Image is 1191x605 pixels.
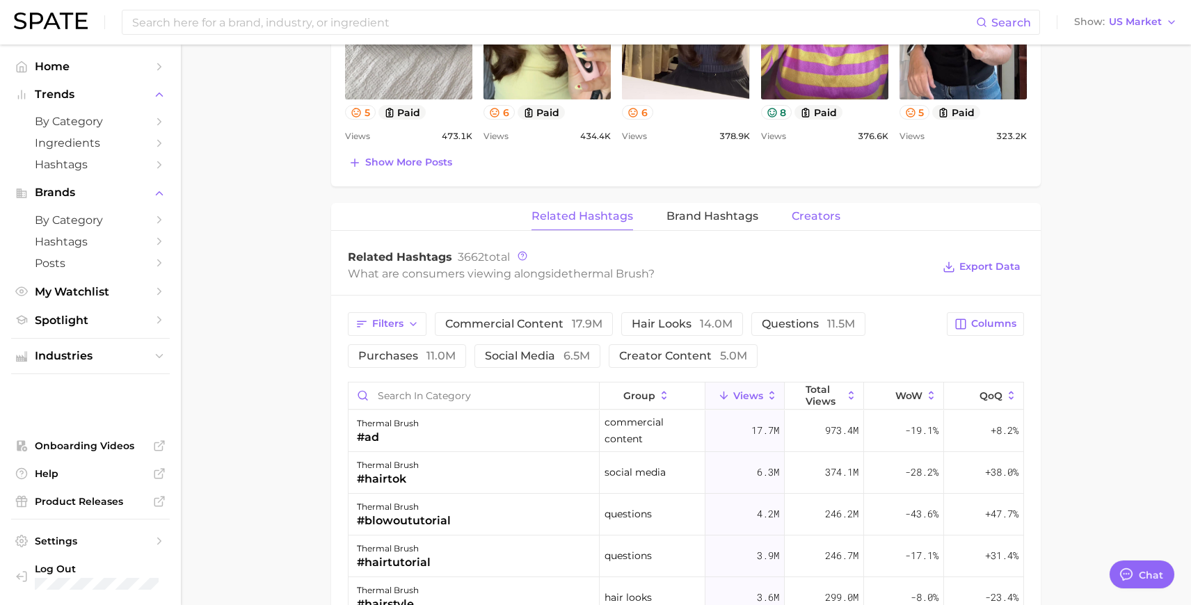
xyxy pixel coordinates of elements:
[600,382,705,410] button: group
[35,213,146,227] span: by Category
[35,257,146,270] span: Posts
[895,390,922,401] span: WoW
[349,382,599,409] input: Search in category
[985,464,1018,481] span: +38.0%
[35,495,146,508] span: Product Releases
[458,250,510,264] span: total
[11,209,170,231] a: by Category
[751,422,779,439] span: 17.7m
[11,281,170,302] a: My Watchlist
[932,105,980,120] button: paid
[35,88,146,101] span: Trends
[939,257,1024,277] button: Export Data
[357,471,419,487] div: #hairtok
[605,414,700,447] span: commercial content
[11,111,170,132] a: by Category
[905,547,938,564] span: -17.1%
[761,105,792,120] button: 8
[518,105,566,120] button: paid
[458,250,484,264] span: 3662
[357,513,451,529] div: #blowoututorial
[357,554,431,571] div: #hairtutorial
[35,563,159,575] span: Log Out
[792,210,840,223] span: Creators
[35,186,146,199] span: Brands
[357,582,419,599] div: thermal brush
[426,349,456,362] span: 11.0m
[623,390,655,401] span: group
[580,128,611,145] span: 434.4k
[761,128,786,145] span: Views
[11,435,170,456] a: Onboarding Videos
[980,390,1002,401] span: QoQ
[605,506,652,522] span: questions
[632,318,733,330] span: hair looks
[11,463,170,484] a: Help
[762,318,855,330] span: questions
[991,16,1031,29] span: Search
[372,318,403,330] span: Filters
[666,210,758,223] span: Brand Hashtags
[757,506,779,522] span: 4.2m
[858,128,888,145] span: 376.6k
[35,350,146,362] span: Industries
[944,382,1023,410] button: QoQ
[806,384,842,406] span: Total Views
[700,317,733,330] span: 14.0m
[365,156,452,168] span: Show more posts
[563,349,590,362] span: 6.5m
[705,382,785,410] button: Views
[619,350,747,362] span: creator content
[11,491,170,512] a: Product Releases
[483,105,515,120] button: 6
[485,350,590,362] span: social media
[11,182,170,203] button: Brands
[11,558,170,594] a: Log out. Currently logged in with e-mail pryan@sharkninja.com.
[1074,18,1105,26] span: Show
[905,506,938,522] span: -43.6%
[35,535,146,547] span: Settings
[11,56,170,77] a: Home
[785,382,864,410] button: Total Views
[1109,18,1162,26] span: US Market
[357,429,419,446] div: #ad
[900,105,930,120] button: 5
[605,547,652,564] span: questions
[827,317,855,330] span: 11.5m
[991,422,1018,439] span: +8.2%
[349,410,1023,452] button: thermal brush#adcommercial content17.7m973.4m-19.1%+8.2%
[905,464,938,481] span: -28.2%
[11,231,170,252] a: Hashtags
[349,452,1023,494] button: thermal brush#hairtoksocial media6.3m374.1m-28.2%+38.0%
[349,535,1023,577] button: thermal brush#hairtutorialquestions3.9m246.7m-17.1%+31.4%
[357,457,419,474] div: thermal brush
[947,312,1024,336] button: Columns
[35,467,146,480] span: Help
[1071,13,1181,31] button: ShowUS Market
[905,422,938,439] span: -19.1%
[825,422,858,439] span: 973.4m
[864,382,943,410] button: WoW
[11,154,170,175] a: Hashtags
[348,264,932,283] div: What are consumers viewing alongside ?
[11,132,170,154] a: Ingredients
[900,128,925,145] span: Views
[35,60,146,73] span: Home
[531,210,633,223] span: Related Hashtags
[794,105,842,120] button: paid
[345,153,456,172] button: Show more posts
[357,415,419,432] div: thermal brush
[985,547,1018,564] span: +31.4%
[35,439,146,452] span: Onboarding Videos
[825,547,858,564] span: 246.7m
[719,128,750,145] span: 378.9k
[757,464,779,481] span: 6.3m
[35,115,146,128] span: by Category
[378,105,426,120] button: paid
[996,128,1027,145] span: 323.2k
[35,235,146,248] span: Hashtags
[131,10,976,34] input: Search here for a brand, industry, or ingredient
[825,506,858,522] span: 246.2m
[14,13,88,29] img: SPATE
[11,252,170,274] a: Posts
